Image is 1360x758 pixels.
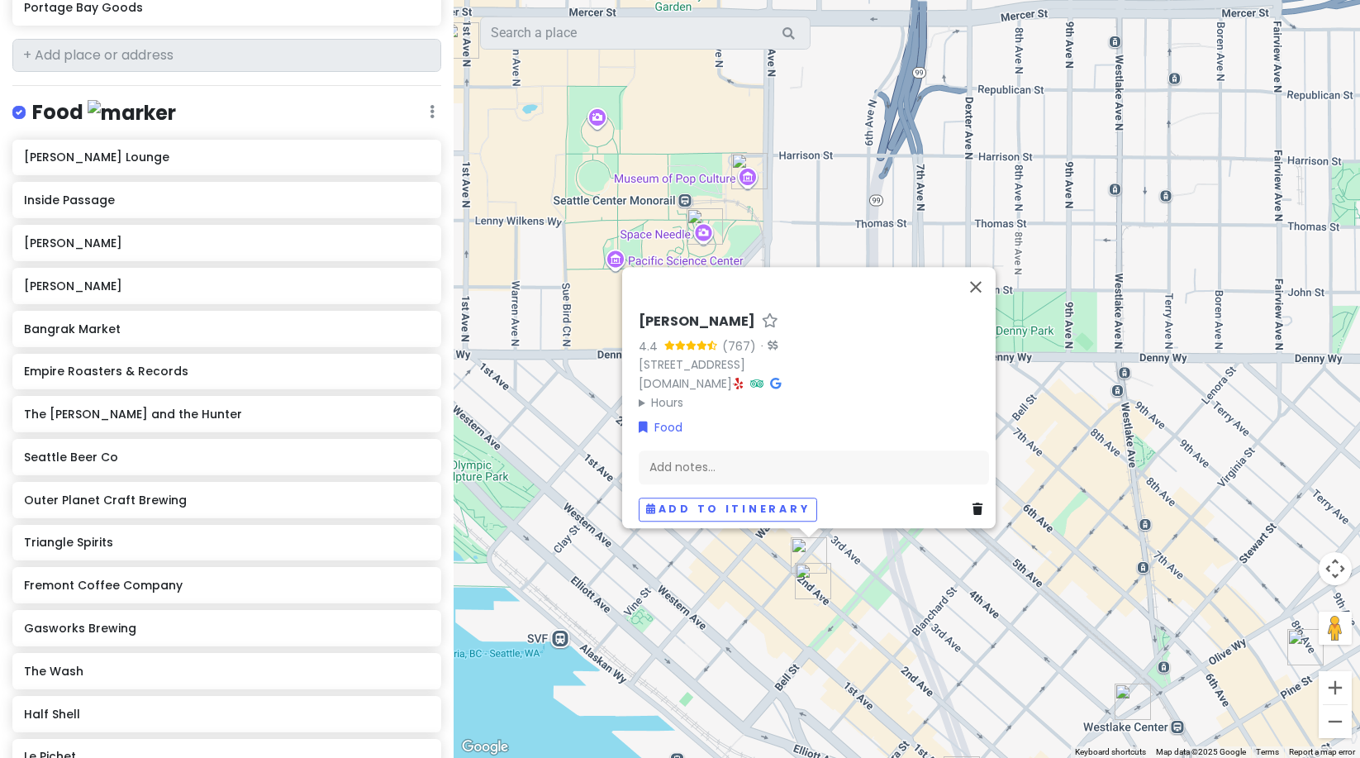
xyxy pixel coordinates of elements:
[1319,612,1352,645] button: Drag Pegman onto the map to open Street View
[24,493,429,508] h6: Outer Planet Craft Brewing
[639,313,755,331] h6: [PERSON_NAME]
[639,356,745,373] a: [STREET_ADDRESS]
[1319,705,1352,738] button: Zoom out
[24,322,429,336] h6: Bangrak Market
[24,621,429,636] h6: Gasworks Brewing
[750,378,763,389] i: Tripadvisor
[1115,684,1151,720] div: Oliver's Lounge
[1287,629,1324,665] div: The Paramount Hotel
[24,535,429,550] h6: Triangle Spirits
[762,313,778,331] a: Star place
[480,17,811,50] input: Search a place
[722,337,756,355] div: (767)
[458,737,512,758] a: Open this area in Google Maps (opens a new window)
[639,418,682,436] a: Food
[1256,747,1279,756] a: Terms (opens in new tab)
[956,267,996,307] button: Close
[24,150,429,164] h6: [PERSON_NAME] Lounge
[24,279,429,293] h6: [PERSON_NAME]
[639,393,989,412] summary: Hours
[24,236,429,250] h6: [PERSON_NAME]
[12,39,441,72] input: + Add place or address
[443,22,479,59] div: Woo Bar & Kitchen
[731,153,768,189] div: Museum of Pop Culture
[687,208,723,245] div: Space Needle
[1156,747,1246,756] span: Map data ©2025 Google
[24,707,429,722] h6: Half Shell
[756,339,777,355] div: ·
[639,313,989,412] div: ·
[24,664,429,679] h6: The Wash
[458,737,512,758] img: Google
[32,99,176,126] h4: Food
[24,450,429,465] h6: Seattle Beer Co
[791,537,827,574] div: Rob Roy
[1289,747,1355,756] a: Report a map error
[24,364,429,379] h6: Empire Roasters & Records
[795,563,831,599] div: Bangrak Market
[24,578,429,593] h6: Fremont Coffee Company
[24,193,429,207] h6: Inside Passage
[24,407,429,422] h6: The [PERSON_NAME] and the Hunter
[88,100,176,126] img: marker
[639,450,989,484] div: Add notes...
[1319,552,1352,585] button: Map camera controls
[770,378,781,389] i: Google Maps
[972,500,989,518] a: Delete place
[639,498,817,522] button: Add to itinerary
[1075,746,1146,758] button: Keyboard shortcuts
[1319,671,1352,704] button: Zoom in
[639,375,732,392] a: [DOMAIN_NAME]
[639,337,664,355] div: 4.4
